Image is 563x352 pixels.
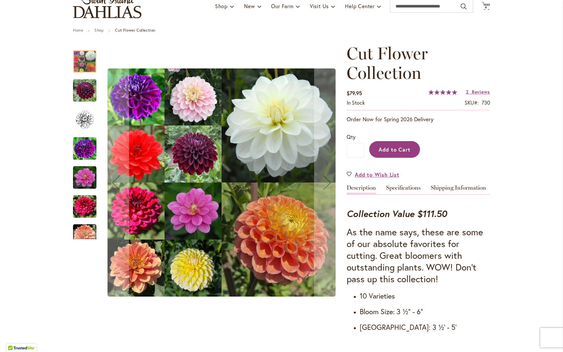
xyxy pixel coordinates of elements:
img: Cut Flower Collection [73,195,96,218]
span: Visit Us [310,3,329,9]
div: CUT FLOWER COLLECTION [103,44,340,322]
div: Cut Flower Collection [73,73,103,102]
button: Previous [103,44,129,322]
div: Product Images [103,44,370,322]
span: Add to Cart [379,146,411,153]
div: Cut Flower Collection [73,131,103,160]
div: Cut Flower Collection [73,102,103,131]
button: 4 [482,2,490,11]
div: Cut Flower Collection [73,160,103,189]
span: In stock [347,99,365,106]
div: 730 [482,99,490,107]
h4: 10 Varieties [360,291,490,301]
div: Cut Flower Collection [73,218,103,247]
img: CUT FLOWER COLLECTION [108,68,336,297]
span: Our Farm [271,3,293,9]
span: $79.95 [347,90,362,96]
span: New [244,3,255,9]
a: Shop [94,28,104,33]
span: Reviews [472,89,490,95]
strong: SKU [465,99,479,106]
div: Cut Flower Collection [73,189,103,218]
p: Order Now for Spring 2026 Delivery [347,115,490,123]
span: Cut Flower Collection [347,43,428,83]
a: 2 Reviews [466,89,490,95]
img: Cut Flower Collection [73,137,96,160]
a: Add to Wish List [347,171,399,178]
span: 4 [485,5,487,9]
img: Cut Flower Collection [73,166,96,189]
span: Add to Wish List [355,171,399,178]
div: 100% [428,90,457,95]
span: 2 [466,89,469,95]
h3: As the name says, these are some of our absolute favorites for cutting. Great bloomers with outst... [347,226,490,285]
span: Help Center [345,3,375,9]
button: Next [314,44,340,322]
iframe: Launch Accessibility Center [5,329,23,347]
div: Availability [347,99,365,107]
h4: Bloom Size: 3 ½" - 6" [360,307,490,316]
span: Shop [215,3,228,9]
div: Next [73,229,96,239]
button: Add to Cart [369,141,420,158]
h4: [GEOGRAPHIC_DATA]: 3 ½' - 5' [360,323,490,332]
strong: Cut Flower Collection [115,28,155,33]
strong: Collection Value $111.50 [347,208,447,220]
div: CUT FLOWER COLLECTIONCut Flower CollectionCut Flower Collection [103,44,340,322]
a: Shipping Information [431,185,486,194]
a: Specifications [386,185,421,194]
img: Cut Flower Collection [73,108,96,131]
a: Description [347,185,376,194]
a: Home [73,28,83,33]
span: Qty [347,133,355,140]
div: CUT FLOWER COLLECTION [73,44,103,73]
img: Cut Flower Collection [73,79,96,102]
